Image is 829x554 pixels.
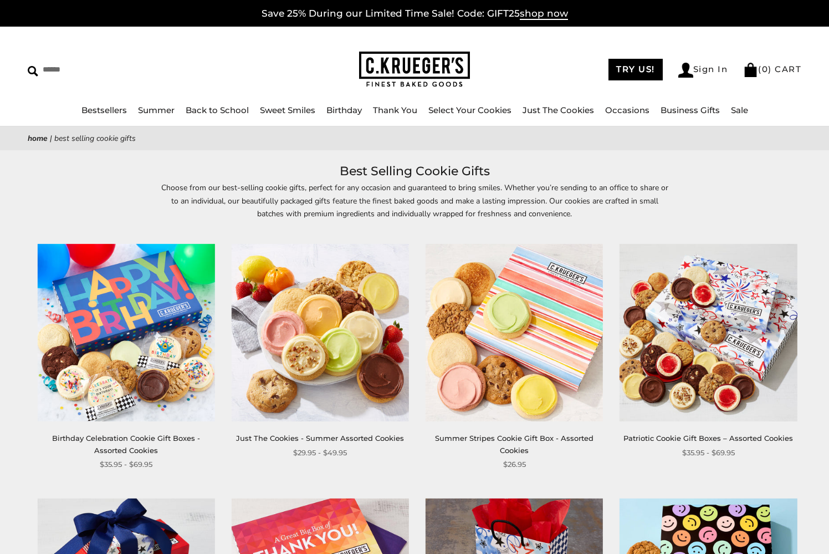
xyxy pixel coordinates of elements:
[435,434,593,454] a: Summer Stripes Cookie Gift Box - Assorted Cookies
[743,63,758,77] img: Bag
[160,181,669,232] p: Choose from our best-selling cookie gifts, perfect for any occasion and guaranteed to bring smile...
[605,105,649,115] a: Occasions
[623,434,793,443] a: Patriotic Cookie Gift Boxes – Assorted Cookies
[28,66,38,77] img: Search
[81,105,127,115] a: Bestsellers
[28,133,48,144] a: Home
[731,105,748,115] a: Sale
[762,64,769,74] span: 0
[326,105,362,115] a: Birthday
[520,8,568,20] span: shop now
[661,105,720,115] a: Business Gifts
[293,447,347,459] span: $29.95 - $49.95
[28,132,801,145] nav: breadcrumbs
[37,244,214,421] img: Birthday Celebration Cookie Gift Boxes - Assorted Cookies
[236,434,404,443] a: Just The Cookies - Summer Assorted Cookies
[428,105,511,115] a: Select Your Cookies
[100,459,152,470] span: $35.95 - $69.95
[620,244,797,421] img: Patriotic Cookie Gift Boxes – Assorted Cookies
[54,133,136,144] span: Best Selling Cookie Gifts
[44,161,785,181] h1: Best Selling Cookie Gifts
[260,105,315,115] a: Sweet Smiles
[28,61,211,78] input: Search
[138,105,175,115] a: Summer
[359,52,470,88] img: C.KRUEGER'S
[262,8,568,20] a: Save 25% During our Limited Time Sale! Code: GIFT25shop now
[373,105,417,115] a: Thank You
[523,105,594,115] a: Just The Cookies
[50,133,52,144] span: |
[186,105,249,115] a: Back to School
[426,244,603,421] img: Summer Stripes Cookie Gift Box - Assorted Cookies
[608,59,663,80] a: TRY US!
[743,64,801,74] a: (0) CART
[232,244,409,421] img: Just The Cookies - Summer Assorted Cookies
[678,63,693,78] img: Account
[503,459,526,470] span: $26.95
[678,63,728,78] a: Sign In
[682,447,735,459] span: $35.95 - $69.95
[52,434,200,454] a: Birthday Celebration Cookie Gift Boxes - Assorted Cookies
